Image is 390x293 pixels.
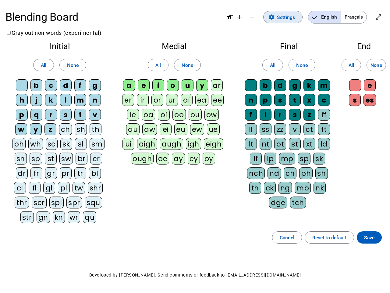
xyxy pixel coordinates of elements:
div: e [138,79,150,91]
div: b [260,79,271,91]
mat-icon: add [236,13,243,21]
button: Decrease font size [246,11,258,23]
div: sh [315,167,328,179]
div: gr [45,167,57,179]
div: cl [14,182,26,194]
div: r [274,109,286,121]
div: ie [127,109,139,121]
div: u [182,79,193,91]
div: a [123,79,135,91]
div: igh [186,138,201,150]
div: eigh [204,138,223,150]
button: All [342,59,361,71]
button: Reset to default [305,231,354,244]
button: None [59,59,86,71]
div: ow [204,109,219,121]
div: spl [49,197,64,208]
div: ph [12,138,26,150]
div: sw [59,153,73,165]
div: ou [189,109,202,121]
div: pl [58,182,70,194]
div: f [74,79,86,91]
div: br [76,153,87,165]
div: lf [250,153,262,165]
div: aigh [137,138,157,150]
div: th [90,123,101,135]
div: l [60,94,72,106]
h1: Blending Board [5,6,221,28]
div: sc [46,138,58,150]
div: c [318,94,330,106]
div: xt [303,138,315,150]
div: t [289,94,301,106]
div: zz [274,123,286,135]
div: nch [247,167,265,179]
div: p [260,94,271,106]
span: Français [341,11,367,23]
div: lt [245,138,257,150]
span: All [155,61,161,69]
button: Cancel [272,231,302,244]
div: y [196,79,208,91]
div: ee [211,94,224,106]
div: mb [295,182,311,194]
button: Settings [263,11,303,23]
div: k [303,79,315,91]
div: e [364,79,376,91]
div: ld [318,138,330,150]
div: g [89,79,101,91]
div: s [349,94,361,106]
div: s [60,109,72,121]
div: th [249,182,261,194]
div: shr [88,182,103,194]
div: n [89,94,101,106]
div: gl [43,182,55,194]
div: tch [290,197,306,208]
mat-icon: remove [248,13,255,21]
div: nd [268,167,281,179]
div: s [289,109,301,121]
div: nk [314,182,326,194]
h2: Medial [119,42,229,51]
div: d [274,79,286,91]
div: dr [16,167,28,179]
div: bl [89,167,101,179]
div: oa [142,109,155,121]
div: ui [122,138,134,150]
div: pr [60,167,72,179]
div: squ [85,197,102,208]
span: English [308,11,341,23]
div: ft [318,123,330,135]
div: oe [156,153,169,165]
div: ch [284,167,296,179]
h2: Final [240,42,338,51]
span: None [182,61,193,69]
div: sp [298,153,310,165]
div: ir [137,94,149,106]
div: z [44,123,56,135]
div: fr [30,167,42,179]
label: Gray out non-words (experimental) [5,30,101,36]
button: All [148,59,168,71]
div: er [122,94,134,106]
div: au [126,123,140,135]
span: All [349,61,354,69]
span: All [41,61,46,69]
span: Reset to default [312,233,346,242]
div: b [30,79,42,91]
div: spr [66,197,82,208]
div: sp [30,153,42,165]
p: Developed by [PERSON_NAME]. Send comments or feedback to [EMAIL_ADDRESS][DOMAIN_NAME] [5,271,385,279]
mat-icon: format_size [226,13,233,21]
div: s [274,94,286,106]
div: ough [131,153,154,165]
button: All [33,59,54,71]
div: oi [158,109,170,121]
div: sm [90,138,105,150]
div: p [16,109,28,121]
div: ur [166,94,178,106]
div: oo [172,109,186,121]
button: Increase font size [233,11,246,23]
h2: Initial [11,42,108,51]
div: m [74,94,86,106]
